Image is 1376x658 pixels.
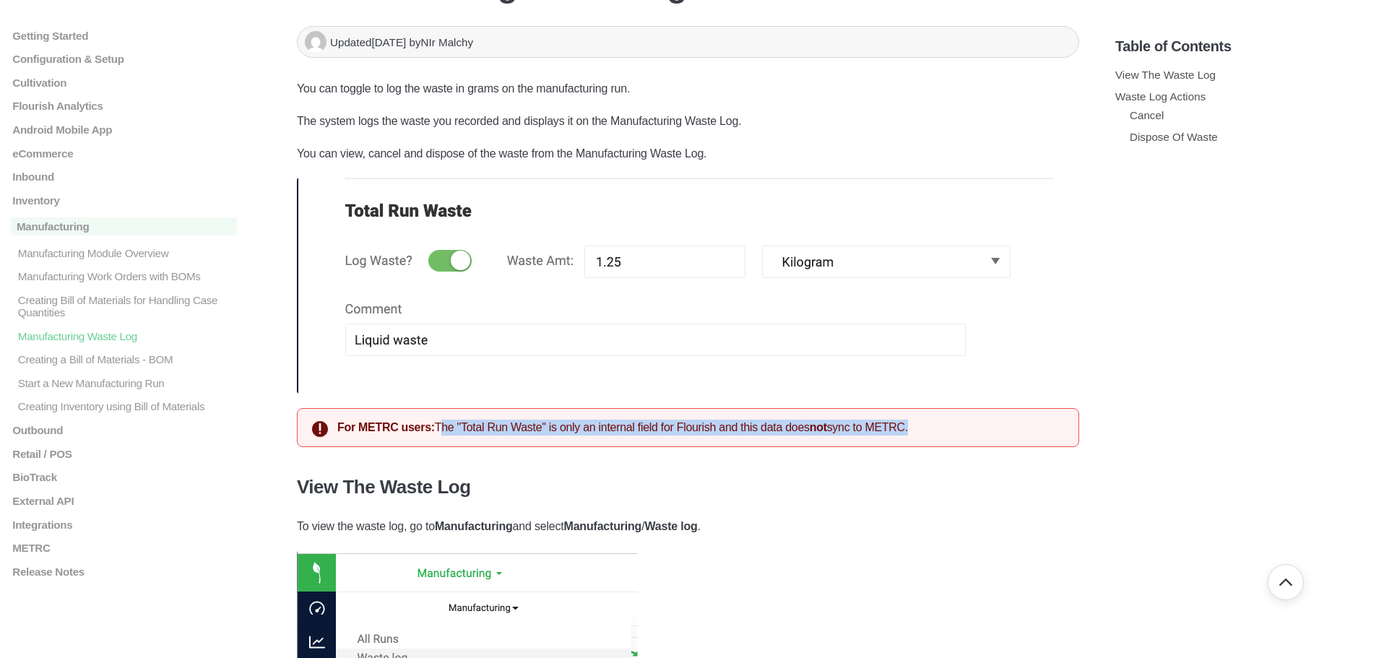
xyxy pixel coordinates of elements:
[297,112,1079,131] p: The system logs the waste you recorded and displays it on the Manufacturing Waste Log.
[644,520,697,532] strong: Waste log
[11,495,237,507] a: External API
[17,294,237,319] p: Creating Bill of Materials for Handling Case Quantities
[17,400,237,412] p: Creating Inventory using Bill of Materials
[11,566,237,578] a: Release Notes
[305,31,326,53] img: NIr Malchy
[11,424,237,436] a: Outbound
[11,542,237,554] a: METRC
[297,79,1079,98] p: You can toggle to log the waste in grams on the manufacturing run.
[1130,109,1164,121] a: Cancel
[11,147,237,159] a: eCommerce
[297,178,1055,394] img: image.png
[11,400,237,412] a: Creating Inventory using Bill of Materials
[1115,90,1206,103] a: Waste Log Actions
[17,246,237,259] p: Manufacturing Module Overview
[1130,131,1218,143] a: Dispose Of Waste
[11,217,237,235] a: Manufacturing
[11,447,237,459] a: Retail / POS
[1115,14,1365,636] section: Table of Contents
[11,53,237,65] a: Configuration & Setup
[371,36,406,48] time: [DATE]
[11,294,237,319] a: Creating Bill of Materials for Handling Case Quantities
[297,517,1079,536] p: To view the waste log, go to and select / .
[810,421,827,433] strong: not
[421,36,474,48] span: NIr Malchy
[435,520,513,532] strong: Manufacturing
[11,76,237,88] a: Cultivation
[1268,564,1304,600] button: Go back to top of document
[11,353,237,365] a: Creating a Bill of Materials - BOM
[11,270,237,282] a: Manufacturing Work Orders with BOMs
[17,270,237,282] p: Manufacturing Work Orders with BOMs
[337,421,435,433] strong: For METRC users:
[11,377,237,389] a: Start a New Manufacturing Run
[11,329,237,342] a: Manufacturing Waste Log
[409,36,473,48] span: by
[11,246,237,259] a: Manufacturing Module Overview
[330,36,409,48] span: Updated
[17,377,237,389] p: Start a New Manufacturing Run
[11,124,237,136] a: Android Mobile App
[1115,38,1365,55] h5: Table of Contents
[11,518,237,530] a: Integrations
[11,471,237,483] a: BioTrack
[11,194,237,207] a: Inventory
[17,353,237,365] p: Creating a Bill of Materials - BOM
[297,144,1079,163] p: You can view, cancel and dispose of the waste from the Manufacturing Waste Log.
[17,329,237,342] p: Manufacturing Waste Log
[297,408,1079,447] div: The "Total Run Waste" is only an internal field for Flourish and this data does sync to METRC.
[11,29,237,41] a: Getting Started
[564,520,642,532] strong: Manufacturing
[1115,69,1216,81] a: View The Waste Log
[11,100,237,112] a: Flourish Analytics
[11,170,237,183] a: Inbound
[297,476,1079,498] h3: View The Waste Log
